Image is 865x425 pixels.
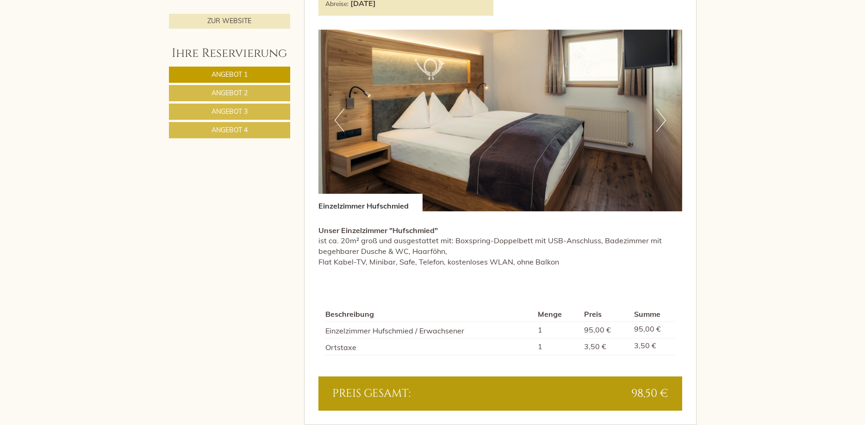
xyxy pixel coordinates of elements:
[318,225,682,267] p: ist ca. 20m² groß und ausgestattet mit: Boxspring-Doppelbett mit USB-Anschluss, Badezimmer mit be...
[325,386,500,401] div: Preis gesamt:
[534,307,580,321] th: Menge
[630,321,675,338] td: 95,00 €
[584,325,611,334] span: 95,00 €
[631,386,668,401] span: 98,50 €
[325,307,534,321] th: Beschreibung
[335,109,344,132] button: Previous
[534,338,580,355] td: 1
[534,321,580,338] td: 1
[325,338,534,355] td: Ortstaxe
[212,107,248,116] span: Angebot 3
[212,89,248,97] span: Angebot 2
[580,307,630,321] th: Preis
[656,109,666,132] button: Next
[318,226,438,235] strong: Unser Einzelzimmer "Hufschmied"
[584,342,606,351] span: 3,50 €
[212,70,248,79] span: Angebot 1
[169,45,290,62] div: Ihre Reservierung
[318,30,682,211] img: image
[630,307,675,321] th: Summe
[212,126,248,134] span: Angebot 4
[325,321,534,338] td: Einzelzimmer Hufschmied / Erwachsener
[169,14,290,29] a: Zur Website
[318,194,423,211] div: Einzelzimmer Hufschmied
[630,338,675,355] td: 3,50 €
